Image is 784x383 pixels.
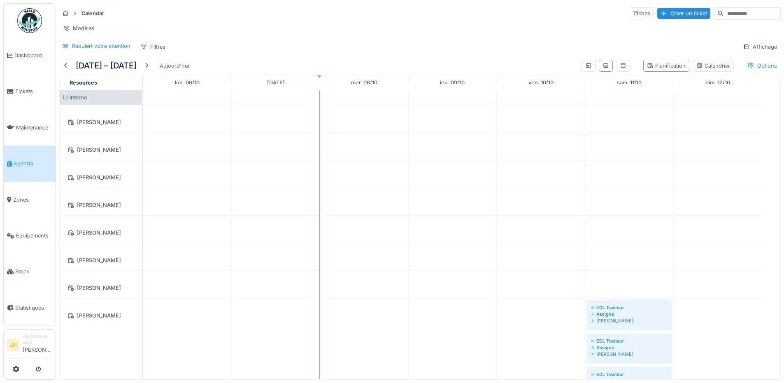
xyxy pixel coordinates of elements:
div: Tâches [629,7,654,19]
a: Équipements [4,218,56,254]
a: 7 octobre 2025 [265,77,287,88]
span: Tickets [15,87,52,95]
div: Assigné [591,311,668,317]
div: EDL Tracteur [591,338,668,344]
div: Requiert votre attention [72,42,130,50]
a: JH Gestionnaire local[PERSON_NAME] [7,333,52,359]
a: 9 octobre 2025 [438,77,467,88]
span: Dashboard [14,52,52,59]
span: Resources [70,80,97,86]
div: [PERSON_NAME] [65,117,137,127]
div: [PERSON_NAME] [65,172,137,183]
a: Tickets [4,73,56,109]
a: 6 octobre 2025 [173,77,202,88]
li: [PERSON_NAME] [23,333,52,357]
a: 11 octobre 2025 [615,77,644,88]
div: [PERSON_NAME] [65,255,137,266]
a: Zones [4,182,56,218]
strong: Calendar [78,9,107,17]
a: 12 octobre 2025 [703,77,732,88]
div: Modèles [59,22,98,34]
span: Équipements [16,232,52,240]
a: Statistiques [4,290,56,326]
span: Interne [70,94,87,101]
a: 8 octobre 2025 [349,77,379,88]
div: [PERSON_NAME] [65,310,137,321]
span: Zones [13,196,52,204]
div: Créer un ticket [657,8,710,19]
a: 10 octobre 2025 [526,77,556,88]
div: Filtres [137,41,169,53]
span: Agenda [14,160,52,167]
div: EDL Tracteur [591,304,668,311]
a: Maintenance [4,110,56,146]
div: [PERSON_NAME] [591,351,668,357]
div: Gestionnaire local [23,333,52,346]
span: Stock [15,268,52,275]
div: [PERSON_NAME] [591,317,668,324]
div: Calendrier [696,62,730,70]
h5: [DATE] – [DATE] [76,61,137,70]
div: [PERSON_NAME] [65,283,137,293]
a: Stock [4,254,56,289]
div: [PERSON_NAME] [65,200,137,210]
span: Statistiques [15,304,52,312]
div: Affichage [739,41,781,53]
a: Agenda [4,146,56,181]
div: Options [744,60,781,72]
img: Badge_color-CXgf-gQk.svg [17,8,42,33]
div: Assigné [591,344,668,351]
div: Aujourd'hui [156,60,193,71]
div: Planification [647,62,686,70]
li: JH [7,339,19,351]
div: EDL Tracteur [591,371,668,378]
span: Maintenance [16,124,52,132]
div: [PERSON_NAME] [65,145,137,155]
div: [PERSON_NAME] [65,228,137,238]
a: Dashboard [4,38,56,73]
